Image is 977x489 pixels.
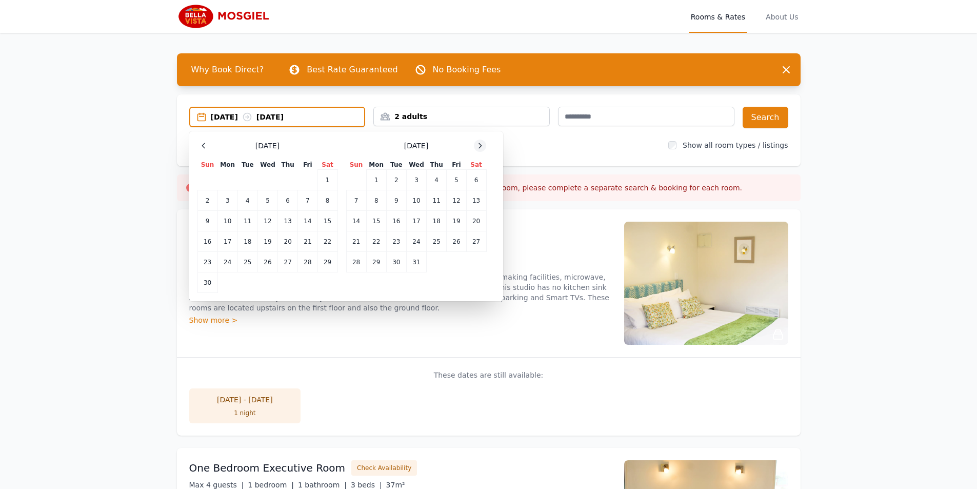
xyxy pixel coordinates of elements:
th: Sat [317,160,337,170]
td: 12 [257,211,277,231]
td: 23 [386,231,406,252]
td: 19 [447,211,466,231]
td: 14 [298,211,317,231]
td: 12 [447,190,466,211]
th: Sat [466,160,486,170]
td: 18 [427,211,447,231]
td: 19 [257,231,277,252]
th: Sun [346,160,366,170]
td: 11 [237,211,257,231]
h3: One Bedroom Executive Room [189,461,346,475]
td: 6 [278,190,298,211]
td: 13 [466,190,486,211]
span: Max 4 guests | [189,481,244,489]
td: 22 [317,231,337,252]
span: [DATE] [404,141,428,151]
td: 9 [386,190,406,211]
td: 30 [197,272,217,293]
td: 8 [366,190,386,211]
td: 22 [366,231,386,252]
span: [DATE] [255,141,280,151]
td: 15 [366,211,386,231]
th: Tue [237,160,257,170]
td: 3 [406,170,426,190]
td: 2 [197,190,217,211]
td: 5 [447,170,466,190]
td: 5 [257,190,277,211]
th: Sun [197,160,217,170]
td: 31 [406,252,426,272]
th: Thu [427,160,447,170]
td: 10 [217,211,237,231]
td: 29 [317,252,337,272]
div: 1 night [200,409,291,417]
td: 20 [278,231,298,252]
td: 21 [346,231,366,252]
td: 13 [278,211,298,231]
td: 20 [466,211,486,231]
div: [DATE] - [DATE] [200,395,291,405]
button: Check Availability [351,460,417,476]
td: 29 [366,252,386,272]
span: 1 bathroom | [298,481,347,489]
td: 2 [386,170,406,190]
th: Mon [217,160,237,170]
span: Why Book Direct? [183,60,272,80]
th: Fri [447,160,466,170]
th: Tue [386,160,406,170]
td: 17 [217,231,237,252]
span: 3 beds | [351,481,382,489]
td: 9 [197,211,217,231]
td: 16 [197,231,217,252]
td: 23 [197,252,217,272]
button: Search [743,107,788,128]
p: No Booking Fees [433,64,501,76]
th: Mon [366,160,386,170]
td: 21 [298,231,317,252]
td: 17 [406,211,426,231]
td: 18 [237,231,257,252]
td: 16 [386,211,406,231]
td: 24 [406,231,426,252]
p: Best Rate Guaranteed [307,64,397,76]
td: 27 [278,252,298,272]
td: 28 [298,252,317,272]
td: 11 [427,190,447,211]
span: 37m² [386,481,405,489]
span: 1 bedroom | [248,481,294,489]
div: 2 adults [374,111,549,122]
td: 25 [427,231,447,252]
th: Thu [278,160,298,170]
td: 10 [406,190,426,211]
td: 26 [447,231,466,252]
td: 24 [217,252,237,272]
label: Show all room types / listings [683,141,788,149]
img: Bella Vista Mosgiel [177,4,276,29]
th: Wed [406,160,426,170]
td: 1 [366,170,386,190]
td: 14 [346,211,366,231]
td: 26 [257,252,277,272]
td: 25 [237,252,257,272]
th: Wed [257,160,277,170]
td: 7 [298,190,317,211]
td: 8 [317,190,337,211]
div: [DATE] [DATE] [211,112,365,122]
th: Fri [298,160,317,170]
td: 4 [237,190,257,211]
td: 4 [427,170,447,190]
td: 15 [317,211,337,231]
td: 3 [217,190,237,211]
td: 6 [466,170,486,190]
div: Show more > [189,315,612,325]
p: These dates are still available: [189,370,788,380]
td: 7 [346,190,366,211]
td: 27 [466,231,486,252]
td: 30 [386,252,406,272]
td: 1 [317,170,337,190]
td: 28 [346,252,366,272]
